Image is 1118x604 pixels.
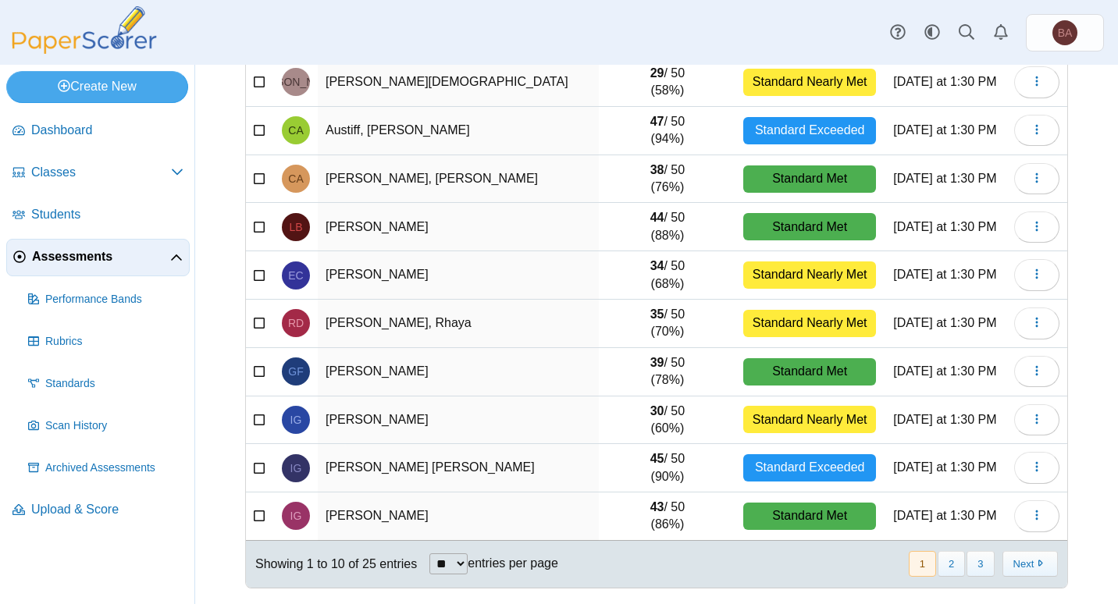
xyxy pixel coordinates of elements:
[318,348,599,396] td: [PERSON_NAME]
[45,460,183,476] span: Archived Assessments
[6,197,190,234] a: Students
[599,107,735,155] td: / 50 (94%)
[743,503,876,530] div: Standard Met
[6,492,190,529] a: Upload & Score
[743,406,876,433] div: Standard Nearly Met
[743,358,876,385] div: Standard Met
[22,365,190,403] a: Standards
[318,107,599,155] td: Austiff, [PERSON_NAME]
[650,211,664,224] b: 44
[318,300,599,348] td: [PERSON_NAME], Rhaya
[1052,20,1077,45] span: Brent Adams
[650,356,664,369] b: 39
[599,396,735,445] td: / 50 (60%)
[650,404,664,417] b: 30
[650,163,664,176] b: 38
[45,376,183,392] span: Standards
[288,318,304,329] span: Rhaya DePaolo
[650,66,664,80] b: 29
[318,155,599,204] td: [PERSON_NAME], [PERSON_NAME]
[650,259,664,272] b: 34
[893,413,996,426] time: Sep 29, 2025 at 1:30 PM
[650,115,664,128] b: 47
[743,213,876,240] div: Standard Met
[288,173,303,184] span: Cooper Austin
[1002,551,1058,577] button: Next
[318,492,599,541] td: [PERSON_NAME]
[893,172,996,185] time: Sep 29, 2025 at 1:30 PM
[743,261,876,289] div: Standard Nearly Met
[289,222,302,233] span: Leah Beaupre
[599,203,735,251] td: / 50 (88%)
[909,551,936,577] button: 1
[599,155,735,204] td: / 50 (76%)
[288,125,303,136] span: Cooper Austiff
[6,71,188,102] a: Create New
[22,449,190,487] a: Archived Assessments
[318,59,599,107] td: [PERSON_NAME][DEMOGRAPHIC_DATA]
[32,248,170,265] span: Assessments
[893,123,996,137] time: Sep 29, 2025 at 1:30 PM
[318,251,599,300] td: [PERSON_NAME]
[290,414,302,425] span: Isabella Galloway
[1026,14,1104,52] a: Brent Adams
[31,122,183,139] span: Dashboard
[599,59,735,107] td: / 50 (58%)
[599,348,735,396] td: / 50 (78%)
[893,268,996,281] time: Sep 29, 2025 at 1:30 PM
[650,307,664,321] b: 35
[6,239,190,276] a: Assessments
[288,270,303,281] span: Emma Coughlan
[599,300,735,348] td: / 50 (70%)
[893,509,996,522] time: Sep 29, 2025 at 1:30 PM
[893,460,996,474] time: Sep 29, 2025 at 1:30 PM
[45,418,183,434] span: Scan History
[743,454,876,481] div: Standard Exceeded
[984,16,1018,50] a: Alerts
[31,206,183,223] span: Students
[938,551,965,577] button: 2
[45,292,183,307] span: Performance Bands
[290,463,302,474] span: Isabelle Garcia De Leon
[1058,27,1073,38] span: Brent Adams
[290,510,302,521] span: Ileana Gaytan
[22,281,190,318] a: Performance Bands
[31,501,183,518] span: Upload & Score
[318,203,599,251] td: [PERSON_NAME]
[743,117,876,144] div: Standard Exceeded
[318,396,599,445] td: [PERSON_NAME]
[599,251,735,300] td: / 50 (68%)
[288,366,303,377] span: Gwendolyn Fahrow
[743,310,876,337] div: Standard Nearly Met
[22,323,190,361] a: Rubrics
[6,6,162,54] img: PaperScorer
[650,500,664,513] b: 43
[893,364,996,378] time: Sep 29, 2025 at 1:30 PM
[6,155,190,192] a: Classes
[893,220,996,233] time: Sep 29, 2025 at 1:30 PM
[22,407,190,445] a: Scan History
[907,551,1058,577] nav: pagination
[967,551,994,577] button: 3
[743,69,876,96] div: Standard Nearly Met
[599,492,735,541] td: / 50 (86%)
[251,76,340,87] span: Jesus Arenas
[743,165,876,193] div: Standard Met
[45,334,183,350] span: Rubrics
[6,43,162,56] a: PaperScorer
[246,541,417,588] div: Showing 1 to 10 of 25 entries
[31,164,171,181] span: Classes
[468,556,558,570] label: entries per page
[318,444,599,492] td: [PERSON_NAME] [PERSON_NAME]
[893,316,996,329] time: Sep 29, 2025 at 1:30 PM
[599,444,735,492] td: / 50 (90%)
[650,452,664,465] b: 45
[893,75,996,88] time: Sep 29, 2025 at 1:30 PM
[6,112,190,150] a: Dashboard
